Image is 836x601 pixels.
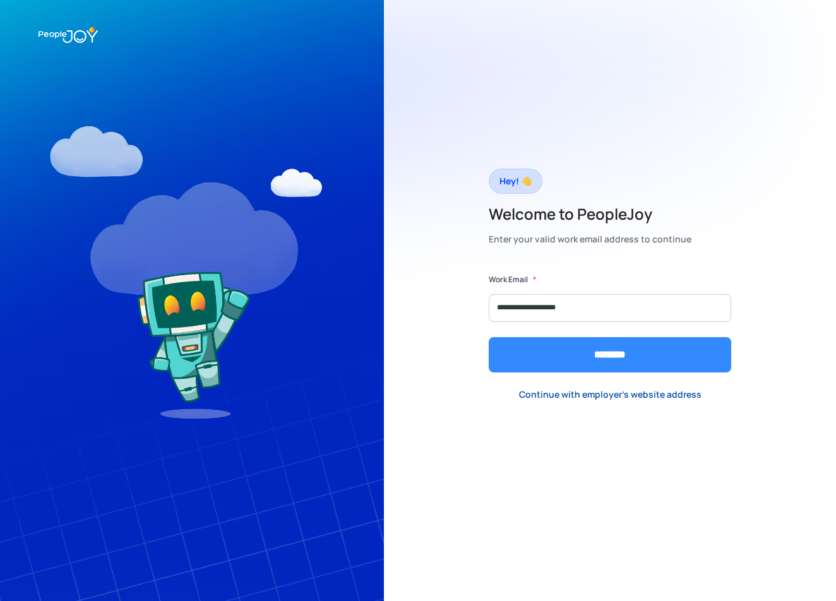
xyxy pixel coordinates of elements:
[519,388,702,401] div: Continue with employer's website address
[509,382,712,408] a: Continue with employer's website address
[489,230,691,248] div: Enter your valid work email address to continue
[489,273,528,286] label: Work Email
[499,172,532,190] div: Hey! 👋
[489,273,731,372] form: Form
[489,204,691,224] h2: Welcome to PeopleJoy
